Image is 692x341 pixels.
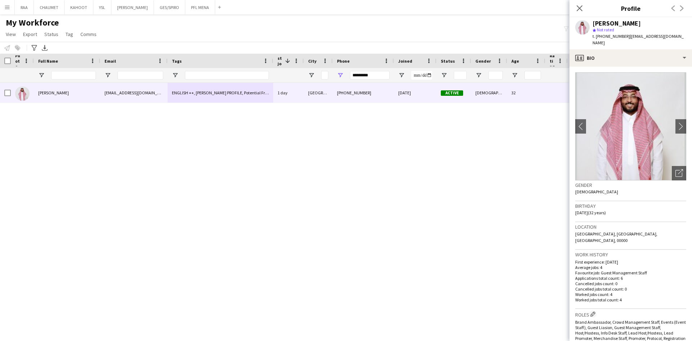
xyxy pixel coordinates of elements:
div: 1 day [273,83,304,103]
img: Sultan Alhumaied [15,86,30,101]
h3: Location [575,224,686,230]
input: Gender Filter Input [488,71,503,80]
button: CHAUMET [34,0,65,14]
button: Open Filter Menu [441,72,447,78]
span: Comms [80,31,97,37]
button: Open Filter Menu [475,72,482,78]
a: Comms [77,30,99,39]
a: Status [41,30,61,39]
span: [PERSON_NAME] [38,90,69,95]
span: Status [44,31,58,37]
h3: Birthday [575,203,686,209]
p: Cancelled jobs total count: 0 [575,286,686,292]
span: Last job [278,50,282,72]
button: [PERSON_NAME] [111,0,154,14]
input: Status Filter Input [454,71,467,80]
div: [DEMOGRAPHIC_DATA] [471,83,507,103]
span: City [308,58,316,64]
div: Bio [569,49,692,67]
button: YSL [93,0,111,14]
div: Saudi [568,83,640,103]
input: Age Filter Input [524,71,541,80]
span: Email [105,58,116,64]
p: Favourite job: Guest Management Staff [575,270,686,275]
span: | [EMAIL_ADDRESS][DOMAIN_NAME] [593,33,684,45]
a: Export [20,30,40,39]
span: t. [PHONE_NUMBER] [593,33,630,39]
input: Email Filter Input [117,71,163,80]
span: Gender [475,58,491,64]
input: Joined Filter Input [411,71,432,80]
span: Active [441,90,463,96]
p: Cancelled jobs count: 0 [575,281,686,286]
p: Applications total count: 6 [575,275,686,281]
button: KAHOOT [65,0,93,14]
h3: Work history [575,251,686,258]
span: Rating [550,53,555,69]
span: [DEMOGRAPHIC_DATA] [575,189,618,194]
div: ENGLISH ++, [PERSON_NAME] PROFILE, Potential Freelancer Training, PROTOCOL, [DEMOGRAPHIC_DATA] NA... [168,83,273,103]
span: Not rated [597,27,614,32]
button: Open Filter Menu [398,72,405,78]
span: Joined [398,58,412,64]
div: [PERSON_NAME] [593,20,641,27]
span: Photo [15,53,21,69]
span: Phone [337,58,350,64]
img: Crew avatar or photo [575,72,686,180]
div: 32 [507,83,545,103]
span: Full Name [38,58,58,64]
p: First experience: [DATE] [575,259,686,265]
p: Average jobs: 4 [575,265,686,270]
div: [EMAIL_ADDRESS][DOMAIN_NAME] [100,83,168,103]
a: View [3,30,19,39]
h3: Roles [575,310,686,318]
div: [DATE] [394,83,436,103]
span: Tags [172,58,182,64]
span: [DATE] (32 years) [575,210,606,215]
button: Open Filter Menu [38,72,45,78]
div: Open photos pop-in [672,166,686,180]
p: Worked jobs count: 4 [575,292,686,297]
h3: Gender [575,182,686,188]
div: [GEOGRAPHIC_DATA] [304,83,333,103]
span: Status [441,58,455,64]
span: Export [23,31,37,37]
h3: Profile [569,4,692,13]
input: Full Name Filter Input [51,71,96,80]
input: City Filter Input [321,71,328,80]
app-action-btn: Advanced filters [30,44,39,52]
button: Open Filter Menu [105,72,111,78]
button: Open Filter Menu [511,72,518,78]
input: Tags Filter Input [185,71,269,80]
span: Age [511,58,519,64]
a: Tag [63,30,76,39]
input: Phone Filter Input [350,71,390,80]
button: Open Filter Menu [308,72,315,78]
span: Tag [66,31,73,37]
button: PFL MENA [185,0,215,14]
span: [GEOGRAPHIC_DATA], [GEOGRAPHIC_DATA], [GEOGRAPHIC_DATA], 00000 [575,231,657,243]
button: GES/SPIRO [154,0,185,14]
button: Open Filter Menu [337,72,343,78]
div: [PHONE_NUMBER] [333,83,394,103]
p: Worked jobs total count: 4 [575,297,686,302]
app-action-btn: Export XLSX [40,44,49,52]
span: My Workforce [6,17,59,28]
button: Open Filter Menu [172,72,178,78]
button: RAA [15,0,34,14]
span: View [6,31,16,37]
